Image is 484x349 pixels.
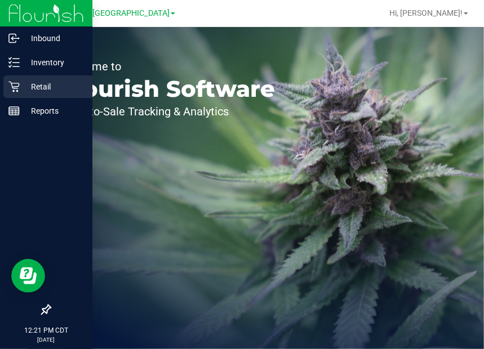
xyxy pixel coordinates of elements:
[20,80,87,93] p: Retail
[20,104,87,118] p: Reports
[8,81,20,92] inline-svg: Retail
[20,56,87,69] p: Inventory
[389,8,463,17] span: Hi, [PERSON_NAME]!
[8,33,20,44] inline-svg: Inbound
[5,335,87,344] p: [DATE]
[8,105,20,117] inline-svg: Reports
[55,8,170,18] span: TX Austin [GEOGRAPHIC_DATA]
[61,106,275,117] p: Seed-to-Sale Tracking & Analytics
[5,325,87,335] p: 12:21 PM CDT
[61,78,275,100] p: Flourish Software
[11,259,45,293] iframe: Resource center
[61,61,275,72] p: Welcome to
[8,57,20,68] inline-svg: Inventory
[20,32,87,45] p: Inbound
